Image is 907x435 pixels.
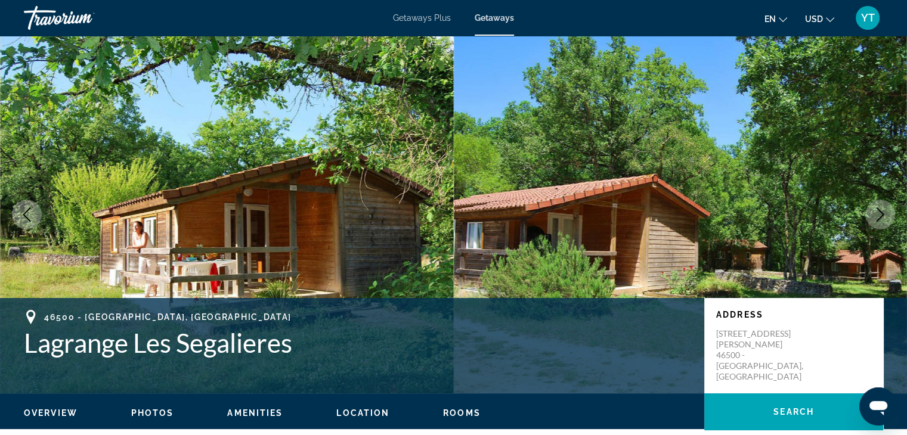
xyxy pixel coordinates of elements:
[131,408,174,418] span: Photos
[227,408,283,418] span: Amenities
[24,408,78,418] span: Overview
[24,327,692,358] h1: Lagrange Les Segalieres
[764,14,776,24] span: en
[704,393,883,430] button: Search
[336,408,389,418] span: Location
[773,407,814,417] span: Search
[764,10,787,27] button: Change language
[716,328,812,382] p: [STREET_ADDRESS] [PERSON_NAME] 46500 - [GEOGRAPHIC_DATA], [GEOGRAPHIC_DATA]
[24,408,78,418] button: Overview
[443,408,481,418] button: Rooms
[44,312,292,322] span: 46500 - [GEOGRAPHIC_DATA], [GEOGRAPHIC_DATA]
[393,13,451,23] a: Getaways Plus
[12,200,42,229] button: Previous image
[805,14,823,24] span: USD
[336,408,389,418] button: Location
[865,200,895,229] button: Next image
[859,387,897,425] iframe: Кнопка запуска окна обмена сообщениями
[852,5,883,30] button: User Menu
[131,408,174,418] button: Photos
[24,2,143,33] a: Travorium
[227,408,283,418] button: Amenities
[805,10,834,27] button: Change currency
[475,13,514,23] a: Getaways
[443,408,481,418] span: Rooms
[861,12,875,24] span: YT
[716,310,871,319] p: Address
